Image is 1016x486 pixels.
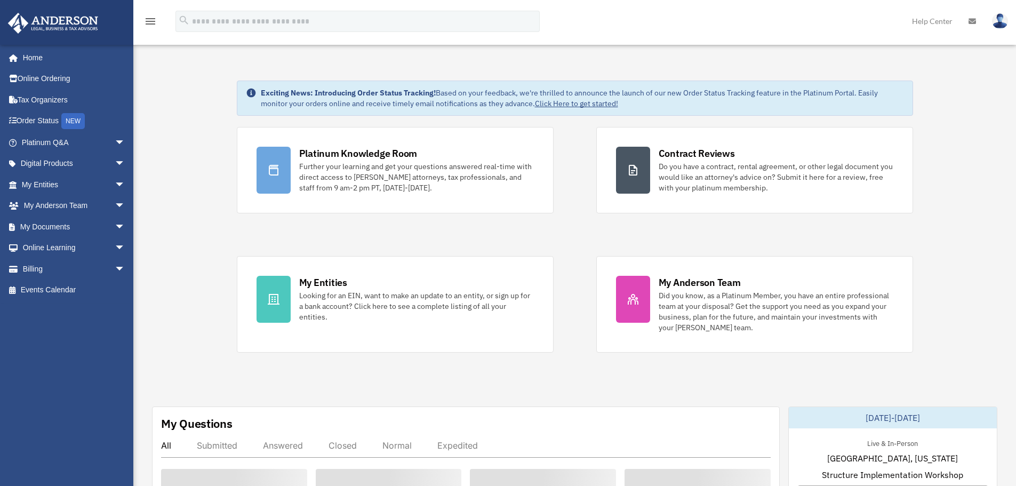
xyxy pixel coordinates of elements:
a: Click Here to get started! [535,99,618,108]
div: Do you have a contract, rental agreement, or other legal document you would like an attorney's ad... [659,161,893,193]
div: Contract Reviews [659,147,735,160]
a: Events Calendar [7,280,141,301]
span: Structure Implementation Workshop [822,468,963,481]
a: Contract Reviews Do you have a contract, rental agreement, or other legal document you would like... [596,127,913,213]
a: menu [144,19,157,28]
div: All [161,440,171,451]
a: Tax Organizers [7,89,141,110]
div: My Questions [161,416,233,432]
a: My Documentsarrow_drop_down [7,216,141,237]
div: My Anderson Team [659,276,741,289]
div: Submitted [197,440,237,451]
div: Normal [382,440,412,451]
a: Home [7,47,136,68]
div: Live & In-Person [859,437,926,448]
i: menu [144,15,157,28]
div: NEW [61,113,85,129]
span: arrow_drop_down [115,195,136,217]
div: Further your learning and get your questions answered real-time with direct access to [PERSON_NAM... [299,161,534,193]
div: Did you know, as a Platinum Member, you have an entire professional team at your disposal? Get th... [659,290,893,333]
span: [GEOGRAPHIC_DATA], [US_STATE] [827,452,958,465]
div: My Entities [299,276,347,289]
strong: Exciting News: Introducing Order Status Tracking! [261,88,436,98]
div: Expedited [437,440,478,451]
div: Looking for an EIN, want to make an update to an entity, or sign up for a bank account? Click her... [299,290,534,322]
a: Order StatusNEW [7,110,141,132]
a: Online Ordering [7,68,141,90]
span: arrow_drop_down [115,237,136,259]
a: My Anderson Team Did you know, as a Platinum Member, you have an entire professional team at your... [596,256,913,353]
div: Closed [329,440,357,451]
a: Digital Productsarrow_drop_down [7,153,141,174]
a: Billingarrow_drop_down [7,258,141,280]
i: search [178,14,190,26]
span: arrow_drop_down [115,258,136,280]
a: Platinum Knowledge Room Further your learning and get your questions answered real-time with dire... [237,127,554,213]
a: My Entitiesarrow_drop_down [7,174,141,195]
span: arrow_drop_down [115,132,136,154]
a: My Entities Looking for an EIN, want to make an update to an entity, or sign up for a bank accoun... [237,256,554,353]
a: Online Learningarrow_drop_down [7,237,141,259]
a: Platinum Q&Aarrow_drop_down [7,132,141,153]
span: arrow_drop_down [115,153,136,175]
img: Anderson Advisors Platinum Portal [5,13,101,34]
span: arrow_drop_down [115,174,136,196]
a: My Anderson Teamarrow_drop_down [7,195,141,217]
div: Based on your feedback, we're thrilled to announce the launch of our new Order Status Tracking fe... [261,87,904,109]
img: User Pic [992,13,1008,29]
span: arrow_drop_down [115,216,136,238]
div: [DATE]-[DATE] [789,407,997,428]
div: Platinum Knowledge Room [299,147,418,160]
div: Answered [263,440,303,451]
